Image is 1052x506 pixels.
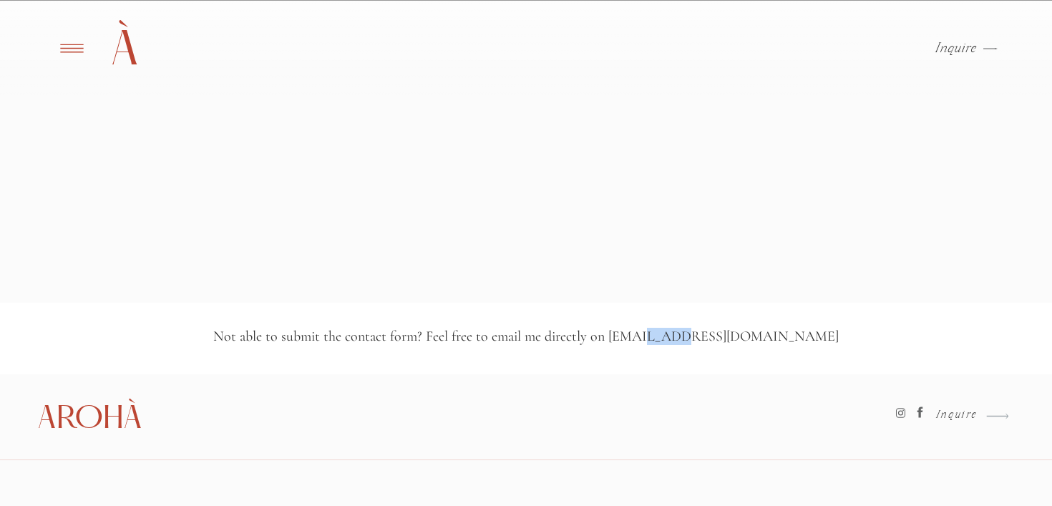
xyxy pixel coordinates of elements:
[935,42,978,56] a: Inquire
[102,18,146,79] a: À
[930,409,978,423] a: Inquire
[37,399,138,433] a: Arohà
[150,329,902,348] h3: Not able to submit the contact form? Feel free to email me directly on [EMAIL_ADDRESS][DOMAIN_NAME]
